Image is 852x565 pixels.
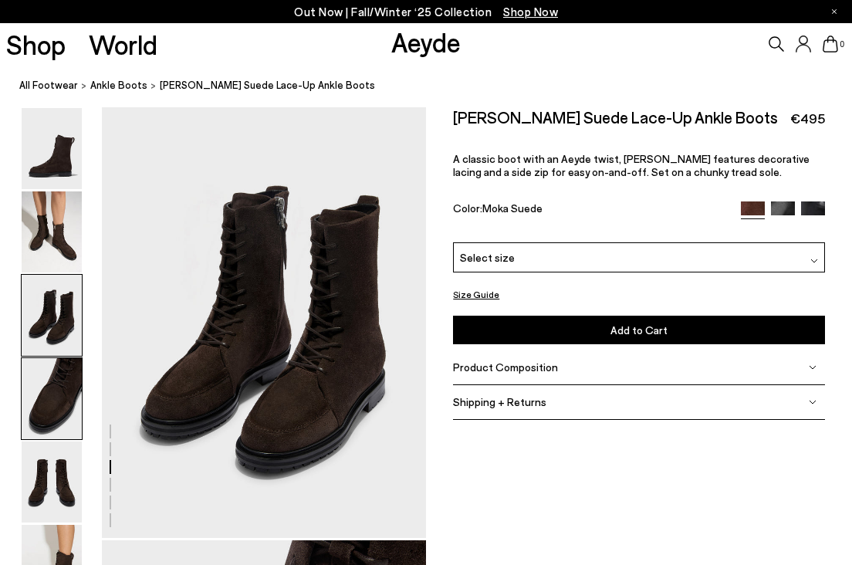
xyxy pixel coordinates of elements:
[838,40,846,49] span: 0
[482,201,543,215] span: Moka Suede
[453,107,778,127] h2: [PERSON_NAME] Suede Lace-Up Ankle Boots
[453,201,729,219] div: Color:
[453,395,546,408] span: Shipping + Returns
[823,36,838,52] a: 0
[810,257,818,265] img: svg%3E
[19,77,78,93] a: All Footwear
[453,316,824,344] button: Add to Cart
[809,398,816,405] img: svg%3E
[22,358,82,439] img: Tate Suede Lace-Up Ankle Boots - Image 4
[22,191,82,272] img: Tate Suede Lace-Up Ankle Boots - Image 2
[453,151,810,178] span: A classic boot with an Aeyde twist, [PERSON_NAME] features decorative lacing and a side zip for e...
[22,275,82,356] img: Tate Suede Lace-Up Ankle Boots - Image 3
[453,360,558,374] span: Product Composition
[453,285,499,304] button: Size Guide
[294,2,558,22] p: Out Now | Fall/Winter ‘25 Collection
[22,442,82,523] img: Tate Suede Lace-Up Ankle Boots - Image 5
[809,363,816,370] img: svg%3E
[89,31,157,58] a: World
[6,31,66,58] a: Shop
[503,5,558,19] span: Navigate to /collections/new-in
[19,65,852,107] nav: breadcrumb
[790,109,825,128] span: €495
[610,323,668,337] span: Add to Cart
[160,77,375,93] span: [PERSON_NAME] Suede Lace-Up Ankle Boots
[90,77,147,93] a: ankle boots
[22,108,82,189] img: Tate Suede Lace-Up Ankle Boots - Image 1
[391,25,461,58] a: Aeyde
[90,79,147,91] span: ankle boots
[460,249,515,266] span: Select size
